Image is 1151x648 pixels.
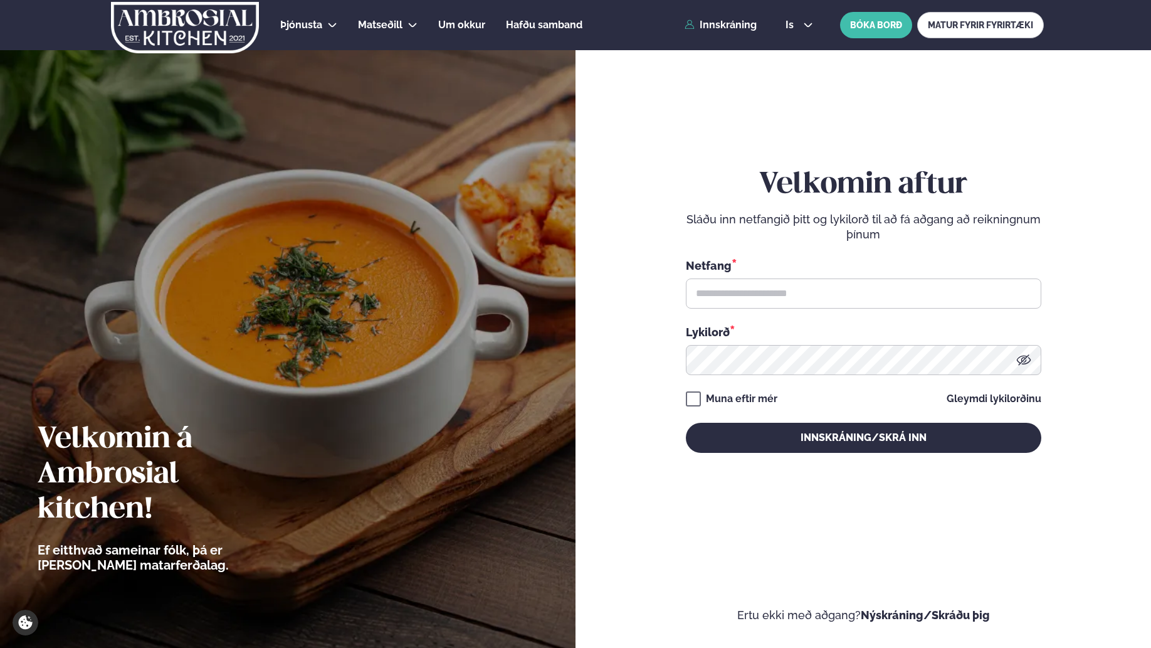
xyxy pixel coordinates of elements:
button: Innskráning/Skrá inn [686,423,1041,453]
div: Netfang [686,257,1041,274]
div: Lykilorð [686,324,1041,340]
a: Þjónusta [280,18,322,33]
a: MATUR FYRIR FYRIRTÆKI [917,12,1044,38]
a: Innskráning [685,19,757,31]
span: Um okkur [438,19,485,31]
p: Ertu ekki með aðgang? [613,608,1113,623]
span: Matseðill [358,19,402,31]
button: is [775,20,823,30]
a: Cookie settings [13,610,38,635]
a: Matseðill [358,18,402,33]
span: is [786,20,797,30]
a: Hafðu samband [506,18,582,33]
span: Þjónusta [280,19,322,31]
p: Ef eitthvað sameinar fólk, þá er [PERSON_NAME] matarferðalag. [38,543,298,573]
button: BÓKA BORÐ [840,12,912,38]
img: logo [110,2,260,53]
span: Hafðu samband [506,19,582,31]
p: Sláðu inn netfangið þitt og lykilorð til að fá aðgang að reikningnum þínum [686,212,1041,242]
h2: Velkomin á Ambrosial kitchen! [38,422,298,528]
a: Um okkur [438,18,485,33]
a: Gleymdi lykilorðinu [947,394,1041,404]
h2: Velkomin aftur [686,167,1041,203]
a: Nýskráning/Skráðu þig [861,608,990,622]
